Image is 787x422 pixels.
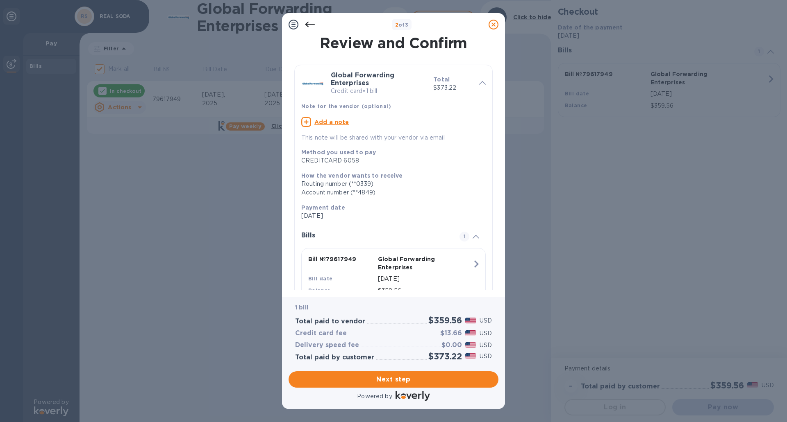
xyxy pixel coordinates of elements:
p: Credit card • 1 bill [331,87,427,95]
h2: $373.22 [428,351,462,361]
img: USD [465,342,476,348]
p: USD [480,341,492,350]
div: Global Forwarding EnterprisesCredit card•1 billTotal$373.22Note for the vendor (optional)Add a no... [301,72,486,142]
b: Global Forwarding Enterprises [331,71,394,87]
b: Total [433,76,450,83]
button: Bill №79617949Global Forwarding EnterprisesBill date[DATE]Balance$359.56 [301,248,486,302]
h3: $0.00 [441,341,462,349]
h3: $13.66 [440,329,462,337]
h1: Review and Confirm [293,34,494,52]
p: USD [480,316,492,325]
p: USD [480,329,492,338]
span: 2 [395,22,398,28]
p: This note will be shared with your vendor via email [301,133,486,142]
img: Logo [396,391,430,401]
b: Balance [308,287,331,293]
p: Powered by [357,392,392,401]
b: Bill date [308,275,333,282]
p: $359.56 [378,287,472,295]
p: Global Forwarding Enterprises [378,255,444,271]
p: Bill № 79617949 [308,255,375,263]
p: USD [480,352,492,361]
p: [DATE] [378,275,472,283]
div: Account number (**4849) [301,188,479,197]
img: USD [465,353,476,359]
h3: Credit card fee [295,329,347,337]
b: Payment date [301,204,345,211]
b: Method you used to pay [301,149,376,156]
b: 1 bill [295,304,308,311]
h3: Total paid by customer [295,354,374,361]
p: [DATE] [301,212,479,220]
h3: Delivery speed fee [295,341,359,349]
h2: $359.56 [428,315,462,325]
b: Note for the vendor (optional) [301,103,391,109]
img: USD [465,318,476,323]
span: Next step [295,375,492,384]
b: How the vendor wants to receive [301,172,403,179]
span: 1 [459,232,469,241]
b: of 3 [395,22,409,28]
div: CREDITCARD 6058 [301,156,479,165]
h3: Bills [301,232,450,239]
h3: Total paid to vendor [295,318,365,325]
button: Next step [289,371,498,388]
div: Routing number (**0339) [301,180,479,188]
img: USD [465,330,476,336]
u: Add a note [314,119,349,125]
p: $373.22 [433,83,473,92]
